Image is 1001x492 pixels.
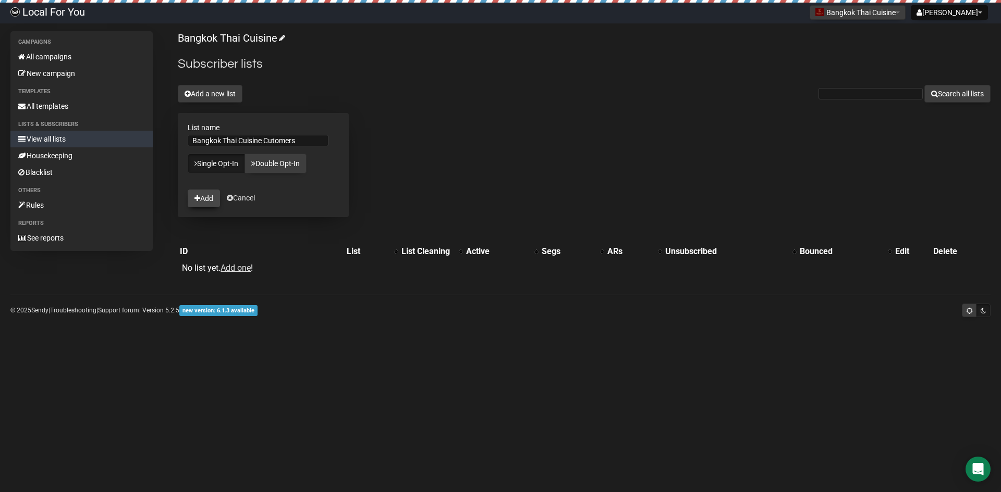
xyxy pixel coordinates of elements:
[798,244,893,259] th: Bounced: No sort applied, activate to apply an ascending sort
[663,244,798,259] th: Unsubscribed: No sort applied, activate to apply an ascending sort
[815,8,824,16] img: 984.png
[10,197,153,213] a: Rules
[178,55,991,73] h2: Subscriber lists
[227,194,255,202] a: Cancel
[178,32,284,44] a: Bangkok Thai Cuisine
[180,246,342,257] div: ID
[188,123,339,132] label: List name
[10,147,153,164] a: Housekeeping
[10,7,20,17] img: d61d2441668da63f2d83084b75c85b29
[401,246,454,257] div: List Cleaning
[31,307,48,314] a: Sendy
[10,48,153,65] a: All campaigns
[399,244,464,259] th: List Cleaning: No sort applied, activate to apply an ascending sort
[10,305,258,316] p: © 2025 | | | Version 5.2.5
[10,98,153,115] a: All templates
[221,263,251,273] a: Add one
[10,164,153,181] a: Blacklist
[665,246,787,257] div: Unsubscribed
[10,118,153,131] li: Lists & subscribers
[464,244,540,259] th: Active: No sort applied, activate to apply an ascending sort
[178,85,242,103] button: Add a new list
[10,131,153,147] a: View all lists
[895,246,930,257] div: Edit
[542,246,595,257] div: Segs
[607,246,653,257] div: ARs
[800,246,883,257] div: Bounced
[188,190,220,207] button: Add
[50,307,96,314] a: Troubleshooting
[10,85,153,98] li: Templates
[605,244,663,259] th: ARs: No sort applied, activate to apply an ascending sort
[179,305,258,316] span: new version: 6.1.3 available
[179,307,258,314] a: new version: 6.1.3 available
[188,135,328,146] input: The name of your new list
[931,244,991,259] th: Delete: No sort applied, sorting is disabled
[245,154,307,173] a: Double Opt-In
[924,85,991,103] button: Search all lists
[10,184,153,197] li: Others
[188,154,245,173] a: Single Opt-In
[10,65,153,82] a: New campaign
[10,230,153,246] a: See reports
[10,36,153,48] li: Campaigns
[347,246,389,257] div: List
[345,244,399,259] th: List: No sort applied, activate to apply an ascending sort
[466,246,529,257] div: Active
[933,246,988,257] div: Delete
[540,244,605,259] th: Segs: No sort applied, activate to apply an ascending sort
[178,244,344,259] th: ID: No sort applied, sorting is disabled
[966,457,991,482] div: Open Intercom Messenger
[10,217,153,230] li: Reports
[810,5,906,20] button: Bangkok Thai Cuisine
[98,307,139,314] a: Support forum
[178,259,344,277] td: No list yet. !
[893,244,932,259] th: Edit: No sort applied, sorting is disabled
[911,5,988,20] button: [PERSON_NAME]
